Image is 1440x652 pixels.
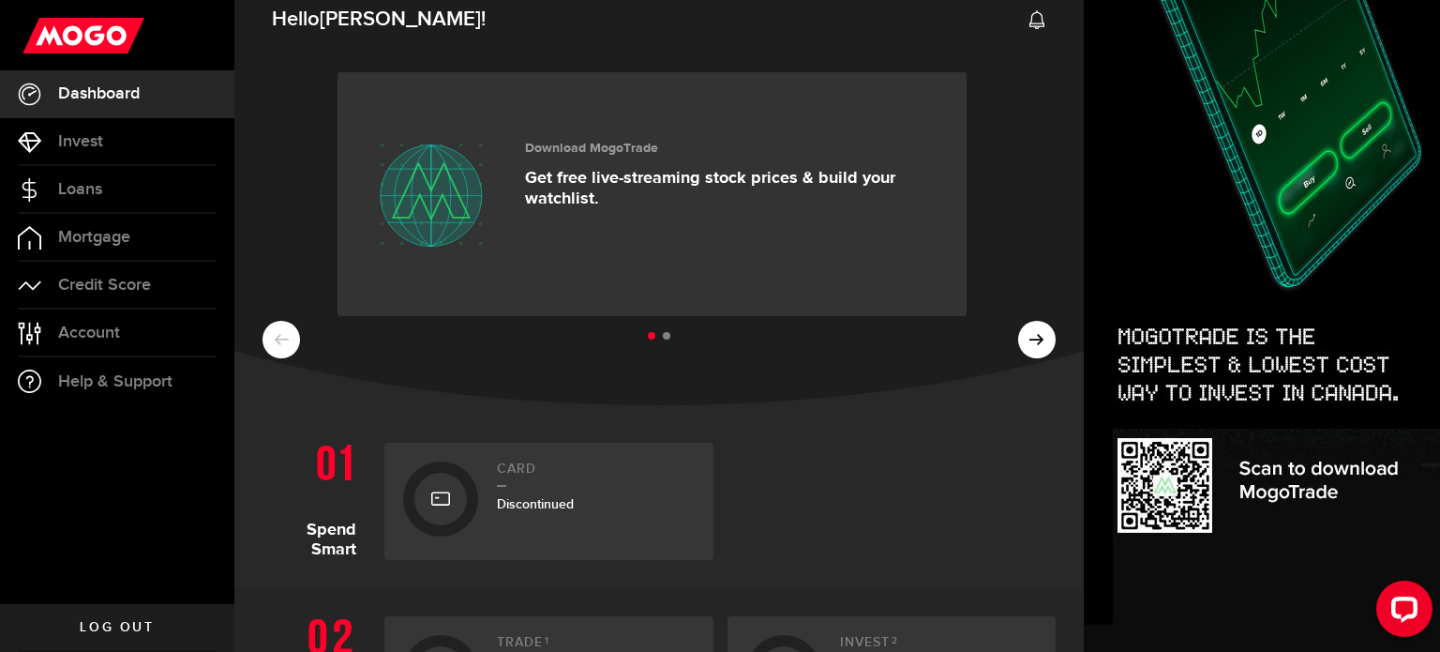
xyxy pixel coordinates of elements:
a: Download MogoTrade Get free live-streaming stock prices & build your watchlist. [337,72,967,316]
span: Help & Support [58,373,172,390]
h2: Card [497,462,695,487]
span: [PERSON_NAME] [320,7,481,32]
span: Credit Score [58,277,151,294]
span: Dashboard [58,85,140,102]
sup: 1 [545,635,549,646]
h1: Spend Smart [262,433,370,560]
a: CardDiscontinued [384,443,713,560]
span: Loans [58,181,102,198]
p: Get free live-streaming stock prices & build your watchlist. [525,168,938,209]
span: Invest [58,133,103,150]
span: Mortgage [58,229,130,246]
sup: 2 [892,635,898,646]
span: Account [58,325,120,341]
h3: Download MogoTrade [525,141,938,157]
span: Log out [80,621,154,634]
span: Discontinued [497,496,574,512]
iframe: LiveChat chat widget [1361,573,1440,652]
